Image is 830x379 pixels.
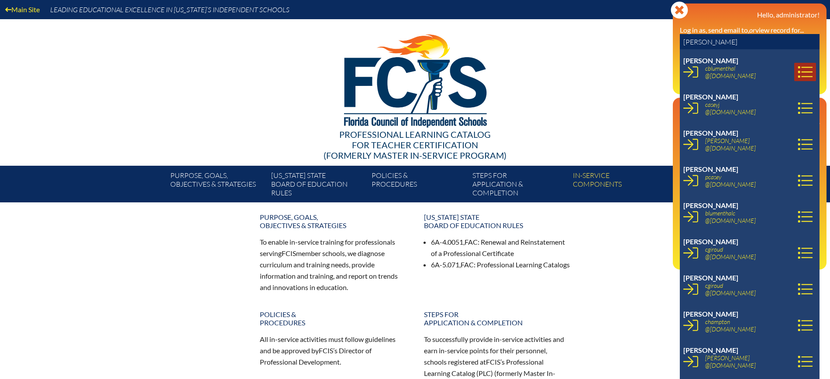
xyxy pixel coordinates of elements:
span: [PERSON_NAME] [683,201,738,209]
span: FCIS [282,249,296,257]
a: Policies &Procedures [255,307,412,330]
a: User infoReports [676,70,714,82]
a: [PERSON_NAME]@[DOMAIN_NAME] [702,352,759,371]
a: Policies &Procedures [368,169,468,202]
span: PLC [479,369,491,377]
a: cgiroud@[DOMAIN_NAME] [702,244,759,262]
p: To enable in-service training for professionals serving member schools, we diagnose curriculum an... [260,236,406,293]
span: [PERSON_NAME] [683,237,738,246]
span: [PERSON_NAME] [683,346,738,354]
a: [PERSON_NAME]@[DOMAIN_NAME] [702,135,759,154]
a: Main Site [2,3,43,15]
span: for Teacher Certification [352,140,478,150]
span: FAC [465,238,478,246]
a: cblumenthal@[DOMAIN_NAME] [702,63,759,81]
a: [US_STATE] StateBoard of Education rules [268,169,368,202]
svg: Log out [813,255,820,262]
span: [PERSON_NAME] [683,165,738,173]
a: Purpose, goals,objectives & strategies [167,169,267,202]
img: FCISlogo221.eps [325,19,505,138]
a: User infoEE Control Panel [676,55,743,67]
span: FCIS [486,358,500,366]
a: Steps forapplication & completion [419,307,576,330]
a: [US_STATE] StateBoard of Education rules [419,209,576,233]
a: Email passwordEmail &password [676,135,713,163]
span: [PERSON_NAME] [683,310,738,318]
span: FAC [461,260,474,269]
h3: Hello, administrator! [680,10,820,19]
a: PLC Coordinator [US_STATE] Council of Independent Schools since [DATE] [676,182,815,210]
a: blumenthalc@[DOMAIN_NAME] [702,208,759,226]
span: [PERSON_NAME] [683,56,738,65]
a: caseyj@[DOMAIN_NAME] [702,99,759,117]
a: In-servicecomponents [569,169,670,202]
a: Purpose, goals,objectives & strategies [255,209,412,233]
a: pcasey@[DOMAIN_NAME] [702,171,759,190]
a: champton@[DOMAIN_NAME] [702,316,759,335]
a: Director of Professional Development [US_STATE] Council of Independent Schools since [DATE] [676,214,815,242]
div: Professional Learning Catalog (formerly Master In-service Program) [164,129,667,160]
p: All in-service activities must follow guidelines and be approved by ’s Director of Professional D... [260,334,406,368]
span: FCIS [319,346,333,355]
a: cgiroud@[DOMAIN_NAME] [702,280,759,298]
li: 6A-4.0051, : Renewal and Reinstatement of a Professional Certificate [431,236,571,259]
label: Log in as, send email to, view record for... [680,26,804,34]
span: [PERSON_NAME] [683,92,738,101]
i: or [749,26,755,34]
span: [PERSON_NAME] [683,273,738,282]
svg: Close [671,1,688,19]
span: [PERSON_NAME] [683,129,738,137]
a: Steps forapplication & completion [469,169,569,202]
li: 6A-5.071, : Professional Learning Catalogs [431,259,571,270]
